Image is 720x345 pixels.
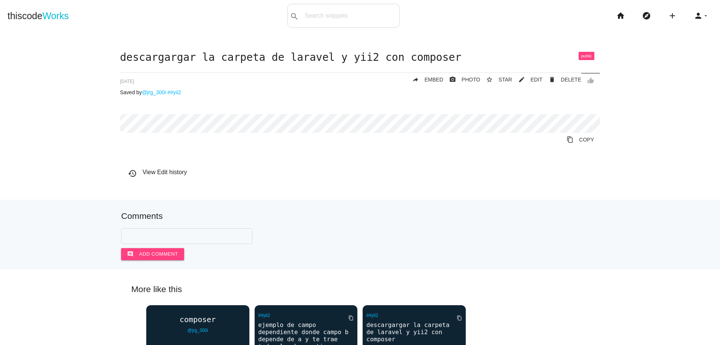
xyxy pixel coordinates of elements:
[486,73,493,86] i: star_border
[512,73,543,86] a: mode_editEDIT
[142,89,166,95] a: @jrg_300i
[301,8,399,24] input: Search snippets
[342,311,354,325] a: Copy to Clipboard
[120,79,134,84] span: [DATE]
[7,4,69,28] a: thiscodeWorks
[290,5,299,29] i: search
[549,73,555,86] i: delete
[703,4,709,28] i: arrow_drop_down
[462,77,480,83] span: PHOTO
[120,89,600,95] p: Saved by
[561,77,581,83] span: DELETE
[120,52,600,63] h1: descargargar la carpeta de laravel y yii2 con composer
[498,77,512,83] span: STAR
[406,73,443,86] a: replyEMBED
[668,4,677,28] i: add
[127,248,133,260] i: comment
[616,4,625,28] i: home
[128,169,600,176] h6: View Edit history
[424,77,443,83] span: EMBED
[288,4,301,27] button: search
[443,73,480,86] a: photo_cameraPHOTO
[167,89,181,95] a: ##yii2
[642,4,651,28] i: explore
[543,73,581,86] a: Delete Post
[121,211,599,221] h5: Comments
[561,133,600,146] a: Copy to Clipboard
[694,4,703,28] i: person
[128,169,137,178] i: history
[412,73,419,86] i: reply
[363,321,466,343] a: descargargar la carpeta de laravel y yii2 con composer
[120,285,600,294] h5: More like this
[449,73,456,86] i: photo_camera
[146,315,249,324] a: composer
[457,311,462,325] i: content_copy
[121,248,184,260] button: commentAdd comment
[451,311,462,325] a: Copy to Clipboard
[42,11,69,21] span: Works
[480,73,512,86] button: star_borderSTAR
[348,311,354,325] i: content_copy
[258,313,270,318] a: ##yii2
[518,73,525,86] i: mode_edit
[567,133,573,146] i: content_copy
[187,328,208,333] a: @jrg_300i
[366,313,378,318] a: ##yii2
[531,77,543,83] span: EDIT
